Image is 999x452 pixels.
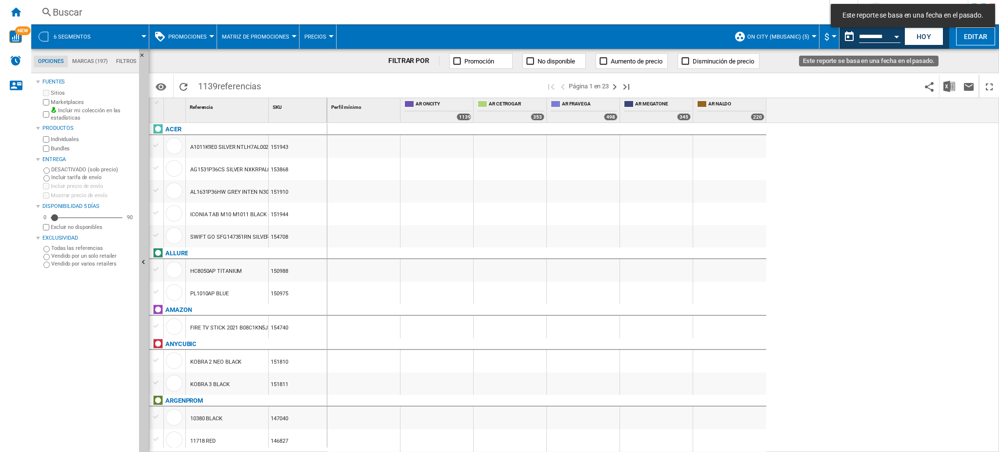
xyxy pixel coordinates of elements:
button: $ [824,24,834,49]
input: Mostrar precio de envío [43,224,49,230]
button: Recargar [174,75,193,98]
div: 154708 [269,225,327,247]
div: AR MEGATONE 345 offers sold by AR MEGATONE [622,98,693,123]
div: ICONIA TAB M10 M1011 BLACK 64GB 10.1" NTLFTEF001 [190,204,326,226]
span: Matriz de promociones [222,34,289,40]
input: Bundles [43,145,49,152]
div: 150975 [269,282,327,304]
md-slider: Disponibilidad [51,213,122,223]
button: Disminución de precio [678,53,759,69]
div: Promociones [154,24,212,49]
div: Haga clic para filtrar por esa marca [165,304,192,316]
div: A1011K9E0 SILVER NTLH7AL002 [190,136,268,159]
button: Matriz de promociones [222,24,294,49]
div: PL1010AP BLUE [190,283,229,305]
input: Vendido por un solo retailer [43,254,50,260]
div: 151943 [269,135,327,158]
label: Vendido por varios retailers [51,260,135,267]
span: AR ONCITY [416,101,471,109]
div: AL1631P36HW GREY INTEN N305 8GB SSD 512GB [190,181,312,204]
span: AR CETROGAR [489,101,544,109]
span: Referencia [190,104,213,110]
md-tab-item: Filtros [112,56,141,67]
div: 345 offers sold by AR MEGATONE [677,113,691,121]
img: excel-24x24.png [943,81,955,92]
div: AR ONCITY 1139 offers sold by AR ONCITY [402,98,473,123]
div: 90 [124,214,135,221]
button: Promoción [449,53,513,69]
div: Sort None [166,98,185,113]
span: 6 segmentos [54,34,91,40]
div: SWIFT GO SFG147351RN SILVER 16GB 512GB [190,226,301,248]
div: 153868 [269,158,327,180]
div: Haga clic para filtrar por esa marca [165,395,203,407]
label: Marketplaces [51,99,135,106]
button: Primera página [545,75,557,98]
button: >Página anterior [557,75,569,98]
div: 6 segmentos [36,24,144,49]
input: DESACTIVADO (solo precio) [43,167,50,174]
span: $ [824,32,829,42]
span: AR FRAVEGA [562,101,618,109]
md-menu: Currency [819,24,839,49]
span: No disponible [538,58,575,65]
div: Disponibilidad 5 Días [42,203,135,210]
div: 146827 [269,429,327,452]
div: 498 offers sold by AR FRAVEGA [604,113,618,121]
button: 6 segmentos [54,24,100,49]
div: 0 [41,214,49,221]
label: Vendido por un solo retailer [51,252,135,260]
label: Mostrar precio de envío [51,192,135,199]
label: Sitios [51,89,135,97]
input: Marketplaces [43,99,49,105]
button: Editar [956,27,995,45]
div: Haga clic para filtrar por esa marca [165,338,197,350]
span: SKU [273,104,282,110]
button: Opciones [151,78,171,95]
input: Mostrar precio de envío [43,192,49,199]
button: Promociones [168,24,212,49]
div: Buscar [53,5,804,19]
span: On city (mbusanic) (5) [747,34,809,40]
span: Aumento de precio [611,58,662,65]
div: Sort None [188,98,268,113]
span: 1139 [193,75,266,95]
label: Bundles [51,145,135,152]
button: Página siguiente [609,75,620,98]
div: 147040 [269,407,327,429]
div: HC8050AP TITANIUM [190,260,242,283]
img: mysite-bg-18x18.png [51,107,57,113]
div: 151810 [269,350,327,372]
div: Este reporte se basa en una fecha en el pasado. [839,24,902,49]
button: md-calendar [839,27,859,46]
span: Precios [304,34,326,40]
button: Ocultar [139,49,151,66]
span: Página 1 en 23 [569,75,609,98]
input: Todas las referencias [43,246,50,252]
div: 220 offers sold by AR NALDO [751,113,764,121]
span: NEW [15,26,31,35]
label: Individuales [51,136,135,143]
button: Última página [620,75,632,98]
div: 150988 [269,259,327,282]
div: 151811 [269,372,327,395]
input: Incluir tarifa de envío [43,175,50,182]
span: Promoción [464,58,494,65]
div: FIRE TV STICK 2021 B08C1KN5J2 BLACK [190,317,289,339]
label: Incluir precio de envío [51,183,135,190]
label: Incluir mi colección en las estadísticas [51,107,135,122]
div: Exclusividad [42,234,135,242]
div: AG1531P36CS SILVER NXKRPAL007 [190,159,276,181]
img: alerts-logo.svg [10,55,21,66]
div: 154740 [269,316,327,338]
button: Enviar este reporte por correo electrónico [959,75,979,98]
img: wise-card.svg [9,30,22,43]
div: Referencia Sort None [188,98,268,113]
div: On city (mbusanic) (5) [734,24,814,49]
span: Este reporte se basa en una fecha en el pasado. [839,11,986,21]
div: KOBRA 3 BLACK [190,373,230,396]
input: Vendido por varios retailers [43,262,50,268]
